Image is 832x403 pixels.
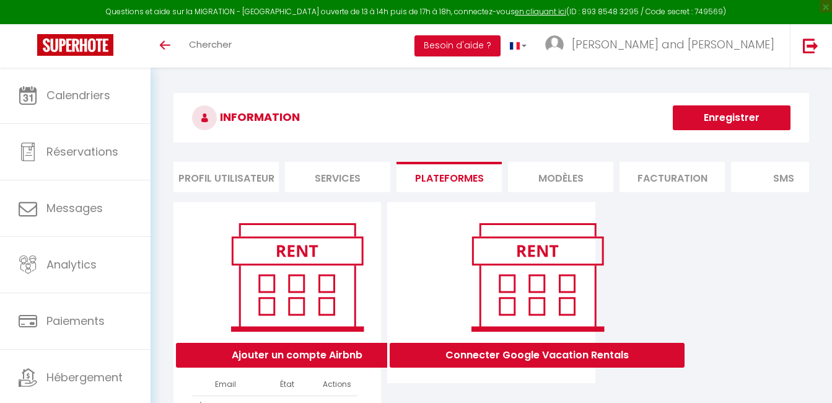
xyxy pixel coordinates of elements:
iframe: LiveChat chat widget [780,351,832,403]
li: Plateformes [396,162,502,192]
button: Besoin d'aide ? [414,35,501,56]
span: Calendriers [46,87,110,103]
a: en cliquant ici [515,6,566,17]
button: Connecter Google Vacation Rentals [390,343,685,368]
li: MODÈLES [508,162,613,192]
img: rent.png [458,218,616,337]
th: État [258,374,316,396]
h3: INFORMATION [173,93,809,143]
button: Ajouter un compte Airbnb [176,343,418,368]
span: Paiements [46,313,105,329]
img: ... [545,35,564,54]
span: Hébergement [46,370,123,385]
img: logout [803,38,818,53]
li: Facturation [620,162,725,192]
a: ... [PERSON_NAME] and [PERSON_NAME] [536,24,790,68]
span: Analytics [46,257,97,272]
a: Chercher [180,24,241,68]
img: Super Booking [37,34,113,56]
img: rent.png [218,218,376,337]
button: Enregistrer [673,105,790,130]
span: Réservations [46,144,118,159]
span: [PERSON_NAME] and [PERSON_NAME] [572,37,774,52]
span: Messages [46,200,103,216]
span: Chercher [189,38,232,51]
li: Services [285,162,390,192]
th: Actions [316,374,357,396]
th: Email [192,374,258,396]
li: Profil Utilisateur [173,162,279,192]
